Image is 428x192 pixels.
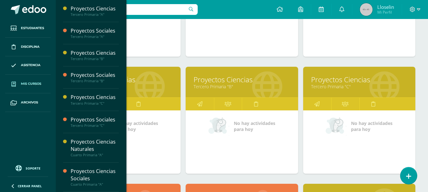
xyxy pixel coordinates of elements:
a: Proyectos Ciencias [311,75,407,84]
a: Soporte [8,164,48,172]
span: Soporte [26,166,41,170]
a: Mis cursos [5,75,51,93]
div: Proyectos Ciencias Sociales [71,168,119,182]
div: Tercero Primaria "C" [71,101,119,106]
span: Estudiantes [21,26,44,31]
a: Proyectos SocialesTercero Primaria "B" [71,71,119,83]
div: Proyectos Sociales [71,71,119,79]
a: Proyectos Ciencias [194,75,290,84]
a: Proyectos Ciencias SocialesCuarto Primaria "A" [71,168,119,187]
a: Estudiantes [5,19,51,38]
a: Proyectos CienciasTercero Primaria "B" [71,49,119,61]
div: Tercero Primaria "A" [71,34,119,39]
div: Proyectos Ciencias Naturales [71,138,119,153]
img: no_activities_small.png [326,117,347,136]
div: Proyectos Sociales [71,116,119,123]
span: Cerrar panel [18,184,42,188]
input: Busca un usuario... [60,4,198,15]
div: Tercero Primaria "B" [71,57,119,61]
a: Proyectos CienciasTercero Primaria "A" [71,5,119,17]
a: Tercero Primaria "B" [194,84,290,90]
div: Proyectos Ciencias [71,94,119,101]
div: Proyectos Sociales [71,27,119,34]
span: No hay actividades para hoy [234,120,275,132]
span: Lloselin [377,4,394,10]
a: Proyectos SocialesTercero Primaria "A" [71,27,119,39]
div: Cuarto Primaria "A" [71,153,119,157]
div: Tercero Primaria "B" [71,79,119,83]
a: Proyectos CienciasTercero Primaria "C" [71,94,119,105]
div: Tercero Primaria "C" [71,123,119,128]
img: 45x45 [360,3,373,16]
span: Disciplina [21,44,40,49]
div: Tercero Primaria "A" [71,12,119,17]
div: Proyectos Ciencias [71,5,119,12]
div: Proyectos Ciencias [71,49,119,57]
a: Archivos [5,93,51,112]
div: Cuarto Primaria "A" [71,182,119,187]
span: Asistencia [21,63,41,68]
img: no_activities_small.png [208,117,229,136]
span: No hay actividades para hoy [117,120,158,132]
span: Mis cursos [21,81,41,86]
span: Archivos [21,100,38,105]
a: Disciplina [5,38,51,56]
a: Proyectos Ciencias NaturalesCuarto Primaria "A" [71,138,119,157]
a: Proyectos SocialesTercero Primaria "C" [71,116,119,128]
span: Mi Perfil [377,9,394,15]
a: Tercero Primaria "C" [311,84,407,90]
a: Asistencia [5,56,51,75]
span: No hay actividades para hoy [351,120,393,132]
